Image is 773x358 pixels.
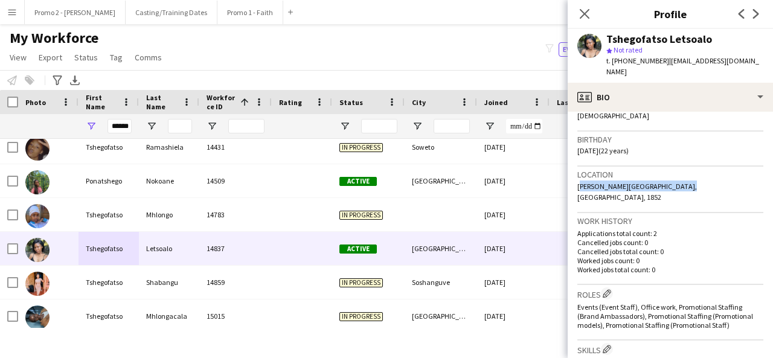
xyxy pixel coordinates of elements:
span: Active [339,245,377,254]
button: Promo 2 - [PERSON_NAME] [25,1,126,24]
a: Tag [105,50,127,65]
input: Joined Filter Input [506,119,542,133]
h3: Roles [577,287,763,300]
div: [GEOGRAPHIC_DATA] [405,299,477,333]
h3: Skills [577,343,763,356]
span: In progress [339,211,383,220]
div: Tshegofatso [79,299,139,333]
span: Photo [25,98,46,107]
span: t. [PHONE_NUMBER] [606,56,669,65]
div: Letsoalo [139,232,199,265]
button: Open Filter Menu [86,121,97,132]
div: Tshegofatso [79,266,139,299]
button: Everyone11,282 [559,42,623,57]
div: [GEOGRAPHIC_DATA] [405,164,477,197]
p: Cancelled jobs count: 0 [577,238,763,247]
a: Comms [130,50,167,65]
app-action-btn: Export XLSX [68,73,82,88]
button: Open Filter Menu [484,121,495,132]
span: Tag [110,52,123,63]
input: Last Name Filter Input [168,119,192,133]
img: Tshegofatso Mhlongo [25,204,50,228]
div: Tshegofatso [79,232,139,265]
button: Open Filter Menu [207,121,217,132]
button: Open Filter Menu [339,121,350,132]
div: Ponatshego [79,164,139,197]
span: Last Name [146,93,178,111]
h3: Birthday [577,134,763,145]
p: Applications total count: 2 [577,229,763,238]
div: Soweto [405,130,477,164]
span: Rating [279,98,302,107]
span: View [10,52,27,63]
button: Open Filter Menu [146,121,157,132]
a: View [5,50,31,65]
div: Tshegofatso [79,130,139,164]
span: Joined [484,98,508,107]
h3: Work history [577,216,763,226]
span: Export [39,52,62,63]
input: Status Filter Input [361,119,397,133]
div: [DATE] [477,130,550,164]
p: Worked jobs total count: 0 [577,265,763,274]
span: | [EMAIL_ADDRESS][DOMAIN_NAME] [606,56,759,76]
span: Workforce ID [207,93,236,111]
span: Last job [557,98,584,107]
div: Mhlongo [139,198,199,231]
span: [PERSON_NAME][GEOGRAPHIC_DATA], [GEOGRAPHIC_DATA], 1852 [577,182,697,202]
app-action-btn: Advanced filters [50,73,65,88]
span: First Name [86,93,117,111]
button: Open Filter Menu [412,121,423,132]
h3: Profile [568,6,773,22]
div: [DATE] [477,266,550,299]
div: Tshegofatso [79,198,139,231]
div: Mhlongacala [139,299,199,333]
img: Tshegofatso Mhlongacala [25,305,50,330]
div: Bio [568,83,773,112]
span: Status [339,98,363,107]
span: [DATE] (22 years) [577,146,629,155]
input: First Name Filter Input [107,119,132,133]
div: 15015 [199,299,272,333]
div: 14783 [199,198,272,231]
div: [GEOGRAPHIC_DATA] [405,232,477,265]
span: City [412,98,426,107]
img: Tshegofatso Shabangu [25,272,50,296]
div: Tshegofatso Letsoalo [606,34,712,45]
div: 14859 [199,266,272,299]
p: Cancelled jobs total count: 0 [577,247,763,256]
div: [DATE] [477,299,550,333]
a: Export [34,50,67,65]
h3: Location [577,169,763,180]
span: In progress [339,312,383,321]
span: My Workforce [10,29,98,47]
div: 14431 [199,130,272,164]
span: Events (Event Staff), Office work, Promotional Staffing (Brand Ambassadors), Promotional Staffing... [577,302,753,330]
span: Active [339,177,377,186]
img: Tshegofatso Letsoalo [25,238,50,262]
div: [DATE] [477,164,550,197]
span: In progress [339,278,383,287]
span: In progress [339,143,383,152]
button: Promo 1 - Faith [217,1,283,24]
span: Status [74,52,98,63]
div: [DATE] [477,232,550,265]
div: Shabangu [139,266,199,299]
p: Worked jobs count: 0 [577,256,763,265]
div: 14837 [199,232,272,265]
input: Workforce ID Filter Input [228,119,265,133]
div: Ramashiela [139,130,199,164]
div: Nokoane [139,164,199,197]
span: Not rated [614,45,643,54]
a: Status [69,50,103,65]
button: Casting/Training Dates [126,1,217,24]
div: 14509 [199,164,272,197]
span: Comms [135,52,162,63]
div: [DATE] [477,198,550,231]
img: Tshegofatso Ramashiela [25,136,50,161]
div: Soshanguve [405,266,477,299]
input: City Filter Input [434,119,470,133]
img: Ponatshego Nokoane [25,170,50,194]
span: [DEMOGRAPHIC_DATA] [577,111,649,120]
